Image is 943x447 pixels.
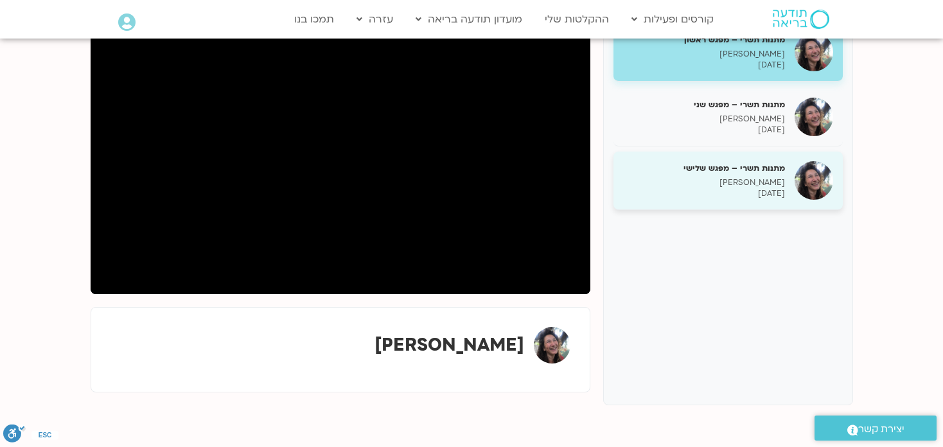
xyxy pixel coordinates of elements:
[815,416,937,441] a: יצירת קשר
[623,177,785,188] p: [PERSON_NAME]
[623,60,785,71] p: [DATE]
[375,333,524,357] strong: [PERSON_NAME]
[623,162,785,174] h5: מתנות תשרי – מפגש שלישי
[795,98,833,136] img: מתנות תשרי – מפגש שני
[623,99,785,110] h5: מתנות תשרי – מפגש שני
[858,421,904,438] span: יצירת קשר
[623,188,785,199] p: [DATE]
[538,7,615,31] a: ההקלטות שלי
[350,7,400,31] a: עזרה
[623,34,785,46] h5: מתנות תשרי – מפגש ראשון
[409,7,529,31] a: מועדון תודעה בריאה
[623,49,785,60] p: [PERSON_NAME]
[625,7,720,31] a: קורסים ופעילות
[534,327,570,364] img: מירה רגב
[795,161,833,200] img: מתנות תשרי – מפגש שלישי
[288,7,340,31] a: תמכו בנו
[623,114,785,125] p: [PERSON_NAME]
[773,10,829,29] img: תודעה בריאה
[795,33,833,71] img: מתנות תשרי – מפגש ראשון
[623,125,785,136] p: [DATE]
